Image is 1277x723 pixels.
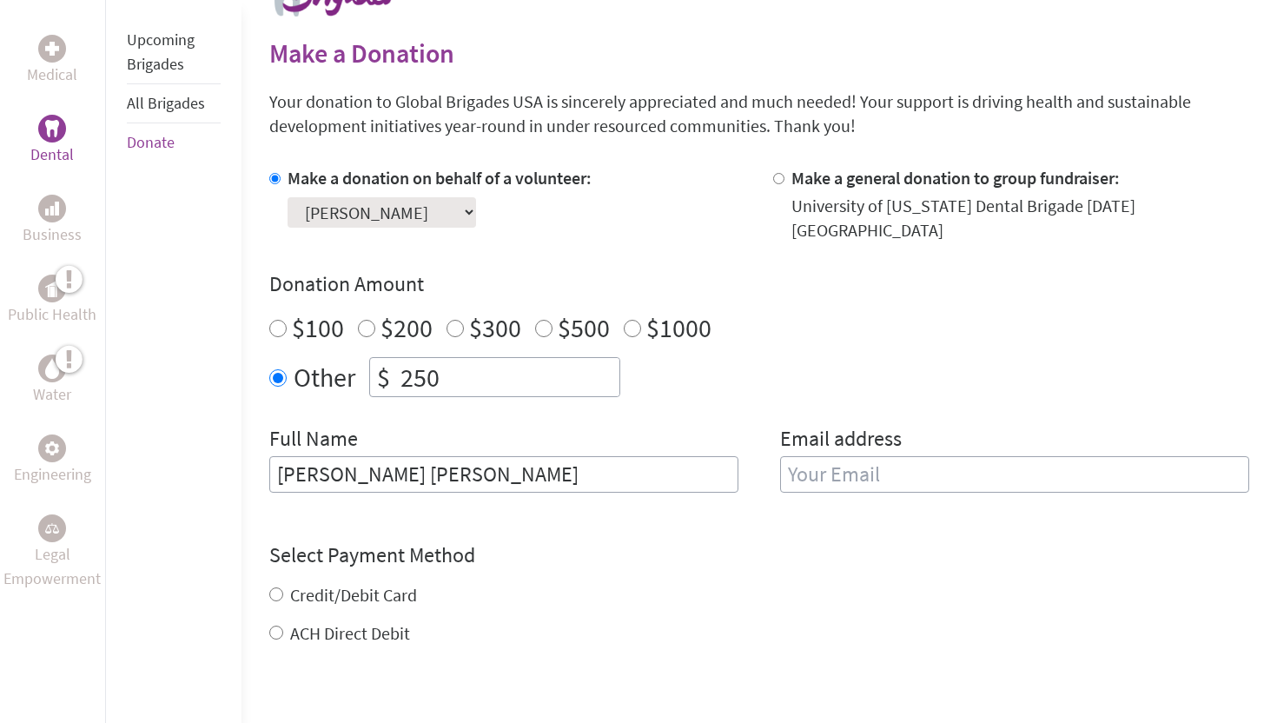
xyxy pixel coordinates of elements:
p: Dental [30,143,74,167]
p: Medical [27,63,77,87]
input: Enter Full Name [269,456,738,493]
a: WaterWater [33,355,71,407]
img: Water [45,358,59,378]
p: Water [33,382,71,407]
p: Public Health [8,302,96,327]
div: University of [US_STATE] Dental Brigade [DATE] [GEOGRAPHIC_DATA] [791,194,1249,242]
img: Business [45,202,59,216]
a: Public HealthPublic Health [8,275,96,327]
div: Water [38,355,66,382]
h4: Select Payment Method [269,541,1249,569]
h2: Make a Donation [269,37,1249,69]
label: $200 [380,311,433,344]
img: Public Health [45,280,59,297]
div: Dental [38,115,66,143]
label: Make a general donation to group fundraiser: [791,167,1120,189]
div: Legal Empowerment [38,514,66,542]
img: Dental [45,120,59,136]
p: Your donation to Global Brigades USA is sincerely appreciated and much needed! Your support is dr... [269,90,1249,138]
a: Upcoming Brigades [127,30,195,74]
label: ACH Direct Debit [290,622,410,644]
label: Credit/Debit Card [290,584,417,606]
label: $1000 [646,311,711,344]
h4: Donation Amount [269,270,1249,298]
label: Full Name [269,425,358,456]
p: Engineering [14,462,91,487]
input: Enter Amount [397,358,619,396]
label: Make a donation on behalf of a volunteer: [288,167,592,189]
a: EngineeringEngineering [14,434,91,487]
li: Upcoming Brigades [127,21,221,84]
a: BusinessBusiness [23,195,82,247]
div: Public Health [38,275,66,302]
label: Other [294,357,355,397]
img: Medical [45,42,59,56]
label: Email address [780,425,902,456]
a: Donate [127,132,175,152]
label: $500 [558,311,610,344]
div: Engineering [38,434,66,462]
div: Medical [38,35,66,63]
img: Legal Empowerment [45,523,59,534]
img: Engineering [45,441,59,455]
label: $300 [469,311,521,344]
a: MedicalMedical [27,35,77,87]
input: Your Email [780,456,1249,493]
div: Business [38,195,66,222]
li: All Brigades [127,84,221,123]
label: $100 [292,311,344,344]
li: Donate [127,123,221,162]
div: $ [370,358,397,396]
a: DentalDental [30,115,74,167]
a: Legal EmpowermentLegal Empowerment [3,514,102,591]
a: All Brigades [127,93,205,113]
p: Business [23,222,82,247]
p: Legal Empowerment [3,542,102,591]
